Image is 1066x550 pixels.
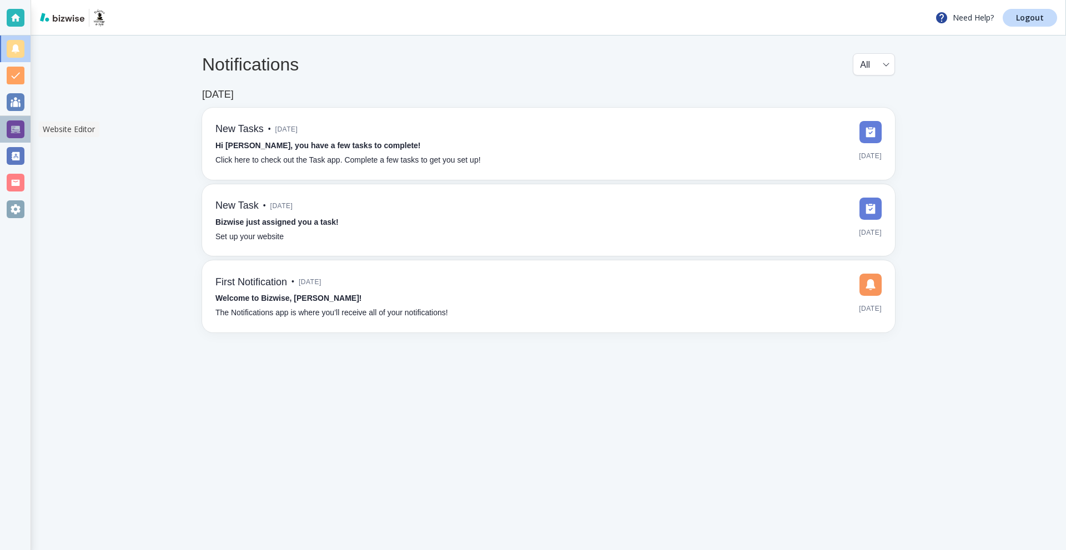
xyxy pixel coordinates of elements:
[215,123,264,135] h6: New Tasks
[94,9,105,27] img: Balance Massage and Spa
[859,198,882,220] img: DashboardSidebarTasks.svg
[202,89,234,101] h6: [DATE]
[215,294,361,302] strong: Welcome to Bizwise, [PERSON_NAME]!
[263,200,266,212] p: •
[859,300,882,317] span: [DATE]
[202,54,299,75] h4: Notifications
[268,123,271,135] p: •
[202,260,895,332] a: First Notification•[DATE]Welcome to Bizwise, [PERSON_NAME]!The Notifications app is where you’ll ...
[215,218,339,226] strong: Bizwise just assigned you a task!
[202,108,895,180] a: New Tasks•[DATE]Hi [PERSON_NAME], you have a few tasks to complete!Click here to check out the Ta...
[275,121,298,138] span: [DATE]
[1016,14,1044,22] p: Logout
[859,121,882,143] img: DashboardSidebarTasks.svg
[860,54,888,75] div: All
[215,276,287,289] h6: First Notification
[291,276,294,288] p: •
[215,154,481,166] p: Click here to check out the Task app. Complete a few tasks to get you set up!
[935,11,994,24] p: Need Help?
[859,148,882,164] span: [DATE]
[215,200,259,212] h6: New Task
[270,198,293,214] span: [DATE]
[859,224,882,241] span: [DATE]
[215,307,448,319] p: The Notifications app is where you’ll receive all of your notifications!
[215,141,421,150] strong: Hi [PERSON_NAME], you have a few tasks to complete!
[40,13,84,22] img: bizwise
[43,124,95,135] p: Website Editor
[202,184,895,256] a: New Task•[DATE]Bizwise just assigned you a task!Set up your website[DATE]
[859,274,882,296] img: DashboardSidebarNotification.svg
[1003,9,1057,27] a: Logout
[215,231,284,243] p: Set up your website
[299,274,321,290] span: [DATE]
